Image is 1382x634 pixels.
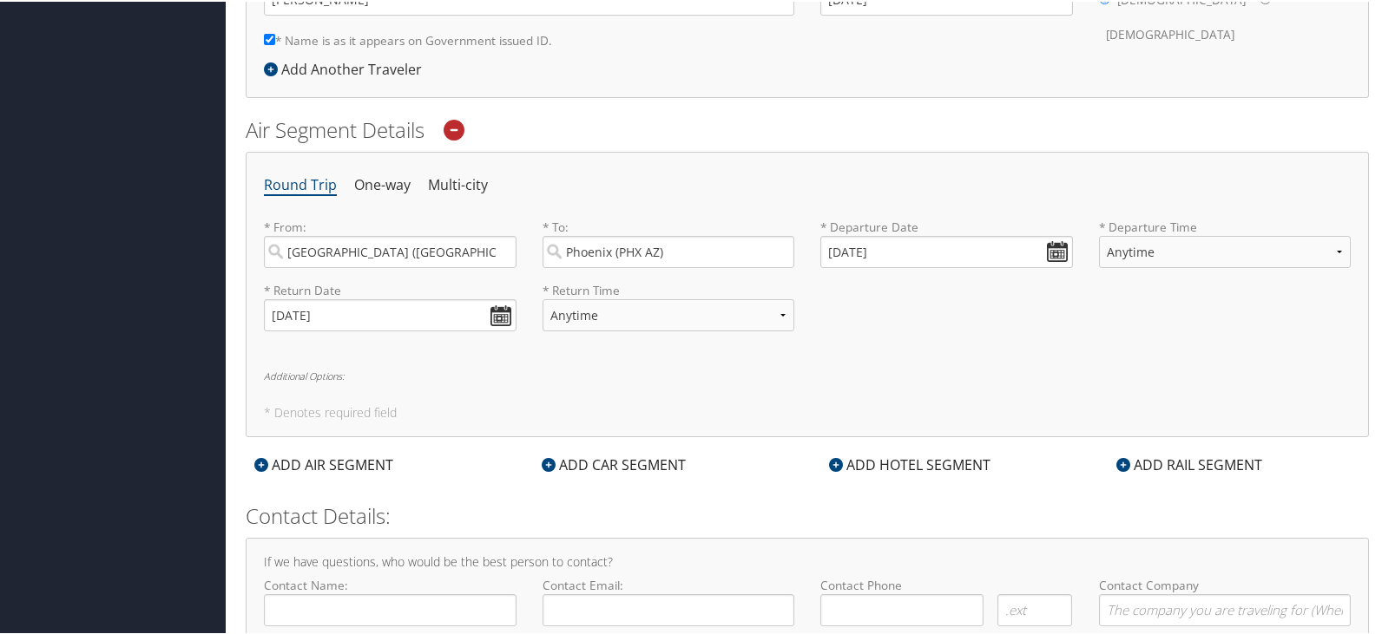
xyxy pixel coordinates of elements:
[820,453,999,474] div: ADD HOTEL SEGMENT
[264,280,517,297] label: * Return Date
[1106,16,1234,49] label: [DEMOGRAPHIC_DATA]
[264,554,1351,566] h4: If we have questions, who would be the best person to contact?
[820,575,1073,592] label: Contact Phone
[264,32,275,43] input: * Name is as it appears on Government issued ID.
[543,575,795,624] label: Contact Email:
[820,217,1073,234] label: * Departure Date
[264,217,517,266] label: * From:
[264,57,431,78] div: Add Another Traveler
[264,575,517,624] label: Contact Name:
[1099,575,1352,624] label: Contact Company
[264,168,337,199] li: Round Trip
[1099,234,1352,266] select: * Departure Time
[543,234,795,266] input: City or Airport Code
[543,592,795,624] input: Contact Email:
[1099,217,1352,280] label: * Departure Time
[543,217,795,266] label: * To:
[264,592,517,624] input: Contact Name:
[1099,592,1352,624] input: Contact Company
[246,453,402,474] div: ADD AIR SEGMENT
[264,369,1351,379] h6: Additional Options:
[428,168,488,199] li: Multi-city
[543,280,795,297] label: * Return Time
[354,168,411,199] li: One-way
[264,297,517,330] input: MM/DD/YYYY
[246,114,1369,143] h2: Air Segment Details
[820,234,1073,266] input: MM/DD/YYYY
[1108,453,1271,474] div: ADD RAIL SEGMENT
[264,405,1351,417] h5: * Denotes required field
[264,23,552,55] label: * Name is as it appears on Government issued ID.
[533,453,694,474] div: ADD CAR SEGMENT
[264,234,517,266] input: City or Airport Code
[246,500,1369,529] h2: Contact Details:
[997,592,1072,624] input: .ext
